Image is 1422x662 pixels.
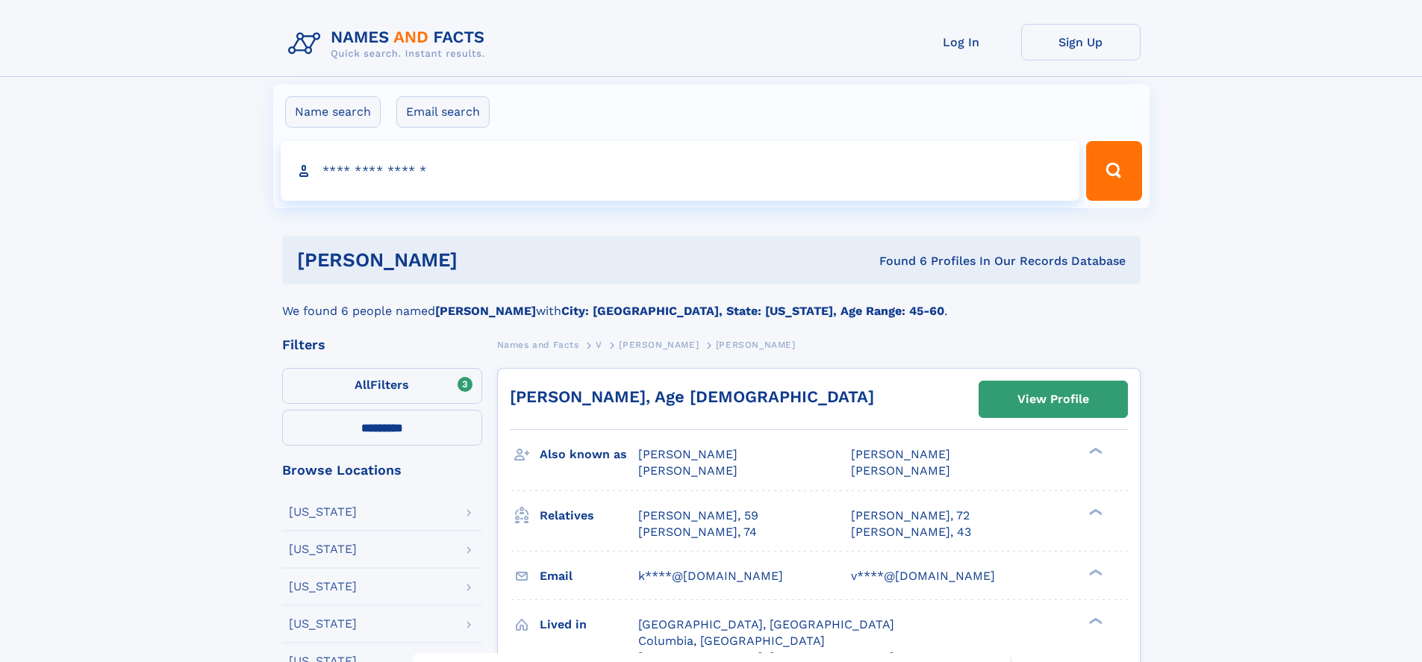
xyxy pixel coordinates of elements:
[510,387,874,406] a: [PERSON_NAME], Age [DEMOGRAPHIC_DATA]
[435,304,536,318] b: [PERSON_NAME]
[902,24,1021,60] a: Log In
[851,524,971,540] a: [PERSON_NAME], 43
[282,368,482,404] label: Filters
[619,340,699,350] span: [PERSON_NAME]
[396,96,490,128] label: Email search
[851,447,950,461] span: [PERSON_NAME]
[540,503,638,528] h3: Relatives
[282,463,482,477] div: Browse Locations
[619,335,699,354] a: [PERSON_NAME]
[638,634,825,648] span: Columbia, [GEOGRAPHIC_DATA]
[1085,507,1103,516] div: ❯
[596,340,602,350] span: V
[561,304,944,318] b: City: [GEOGRAPHIC_DATA], State: [US_STATE], Age Range: 45-60
[1085,616,1103,625] div: ❯
[638,508,758,524] a: [PERSON_NAME], 59
[1021,24,1141,60] a: Sign Up
[540,442,638,467] h3: Also known as
[289,618,357,630] div: [US_STATE]
[285,96,381,128] label: Name search
[668,253,1126,269] div: Found 6 Profiles In Our Records Database
[289,506,357,518] div: [US_STATE]
[282,338,482,352] div: Filters
[851,508,970,524] a: [PERSON_NAME], 72
[1085,567,1103,577] div: ❯
[1017,382,1089,416] div: View Profile
[638,524,757,540] a: [PERSON_NAME], 74
[355,378,370,392] span: All
[297,251,669,269] h1: [PERSON_NAME]
[1085,446,1103,456] div: ❯
[638,463,737,478] span: [PERSON_NAME]
[851,463,950,478] span: [PERSON_NAME]
[289,581,357,593] div: [US_STATE]
[638,447,737,461] span: [PERSON_NAME]
[716,340,796,350] span: [PERSON_NAME]
[979,381,1127,417] a: View Profile
[282,24,497,64] img: Logo Names and Facts
[289,543,357,555] div: [US_STATE]
[638,617,894,631] span: [GEOGRAPHIC_DATA], [GEOGRAPHIC_DATA]
[596,335,602,354] a: V
[281,141,1080,201] input: search input
[282,284,1141,320] div: We found 6 people named with .
[1086,141,1141,201] button: Search Button
[540,563,638,589] h3: Email
[540,612,638,637] h3: Lived in
[497,335,579,354] a: Names and Facts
